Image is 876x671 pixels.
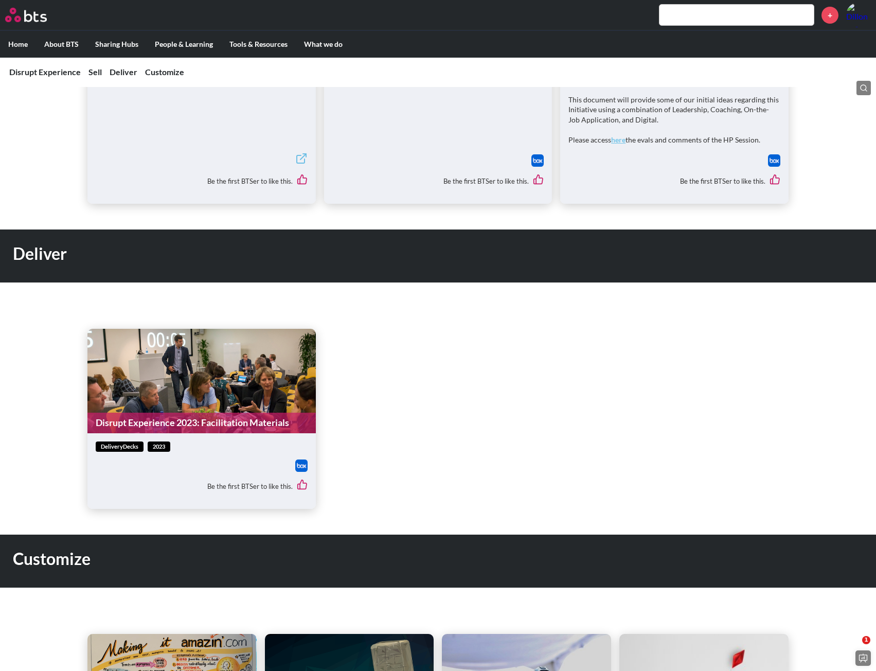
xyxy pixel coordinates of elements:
[96,167,307,196] div: Be the first BTSer to like this.
[862,636,870,644] span: 1
[145,67,184,77] a: Customize
[768,154,780,167] a: Download file from Box
[568,167,780,196] div: Be the first BTSer to like this.
[821,7,838,24] a: +
[110,67,137,77] a: Deliver
[36,31,87,58] label: About BTS
[13,548,608,571] h1: Customize
[221,31,296,58] label: Tools & Resources
[296,31,351,58] label: What we do
[531,154,544,167] a: Download file from Box
[9,67,81,77] a: Disrupt Experience
[531,154,544,167] img: Box logo
[846,3,871,27] a: Profile
[611,135,625,144] a: here
[88,67,102,77] a: Sell
[87,413,315,433] a: Disrupt Experience 2023: Facilitation Materials
[147,31,221,58] label: People & Learning
[568,95,780,125] p: This document will provide some of our initial ideas regarding this Initiative using a combinatio...
[295,460,308,472] a: Download file from Box
[87,31,147,58] label: Sharing Hubs
[846,3,871,27] img: Dillon Lee
[5,8,47,22] img: BTS Logo
[13,242,608,266] h1: Deliver
[295,460,308,472] img: Box logo
[295,152,308,167] a: External link
[568,135,780,145] p: Please access the evals and comments of the HP Session.
[96,442,144,452] span: deliveryDecks
[768,154,780,167] img: Box logo
[148,442,170,452] span: 2023
[5,8,66,22] a: Go home
[96,472,307,501] div: Be the first BTSer to like this.
[841,636,866,661] iframe: Intercom live chat
[332,167,544,196] div: Be the first BTSer to like this.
